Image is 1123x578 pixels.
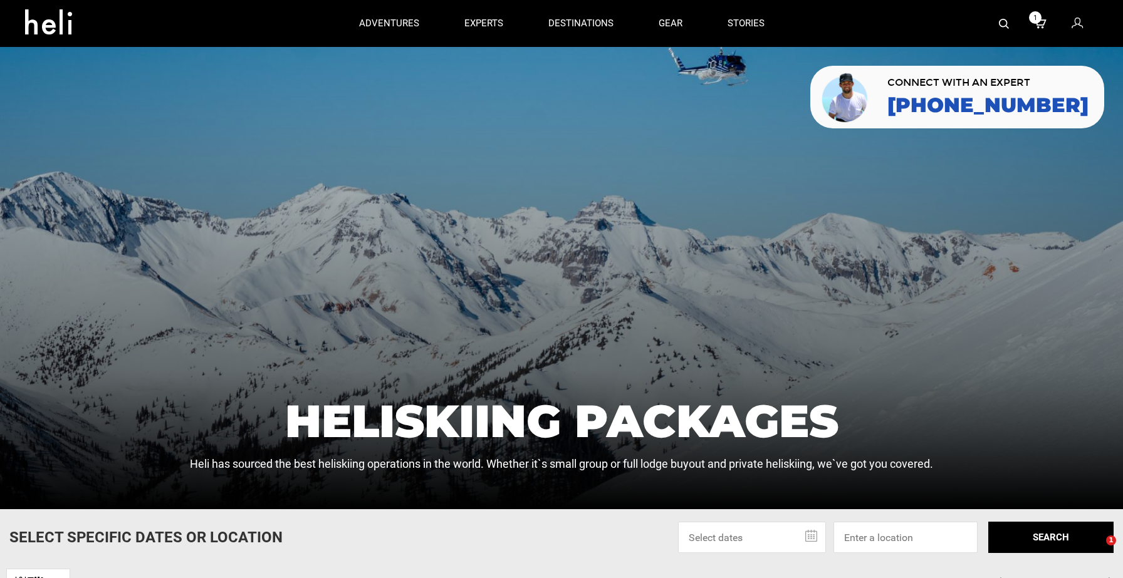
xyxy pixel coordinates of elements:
[1080,535,1110,565] iframe: Intercom live chat
[1029,11,1042,24] span: 1
[820,71,872,123] img: contact our team
[9,527,283,548] p: Select Specific Dates Or Location
[190,456,933,472] p: Heli has sourced the best heliskiing operations in the world. Whether it`s small group or full lo...
[678,522,826,553] input: Select dates
[548,17,614,30] p: destinations
[359,17,419,30] p: adventures
[464,17,503,30] p: experts
[190,398,933,443] h1: Heliskiing Packages
[833,522,978,553] input: Enter a location
[887,94,1089,116] a: [PHONE_NUMBER]
[988,522,1114,553] button: SEARCH
[1106,535,1116,545] span: 1
[999,19,1009,29] img: search-bar-icon.svg
[887,78,1089,88] span: CONNECT WITH AN EXPERT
